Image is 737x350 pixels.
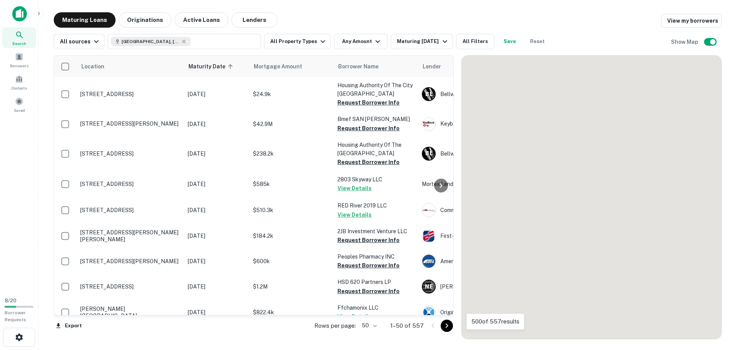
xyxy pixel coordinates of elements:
p: Housing Authority Of The City [GEOGRAPHIC_DATA] [337,81,414,98]
div: 50 [359,320,378,331]
p: [DATE] [188,120,245,128]
h6: Show Map [671,38,699,46]
p: $184.2k [253,232,330,240]
span: Borrower Requests [5,310,26,322]
p: $822.4k [253,308,330,317]
p: [STREET_ADDRESS] [80,207,180,214]
a: Saved [2,94,36,115]
p: HSD 620 Partners LP [337,278,414,286]
span: Lender [423,62,441,71]
img: picture [422,118,435,131]
div: First-citizens Bank & Trust Company [422,229,537,243]
button: Go to next page [441,320,453,332]
img: capitalize-icon.png [12,6,27,22]
button: Reset [525,34,550,49]
p: 2803 Skyway LLC [337,175,414,184]
span: Contacts [12,85,27,91]
img: picture [422,255,435,268]
p: B E [425,149,433,158]
span: Mortgage Amount [254,62,312,71]
button: Request Borrower Info [337,124,400,133]
p: [STREET_ADDRESS] [80,181,180,187]
p: B E [425,90,433,98]
div: All sources [60,37,101,46]
a: View my borrowers [661,14,722,28]
button: Export [54,320,84,332]
th: Maturity Date [184,56,249,77]
span: Location [81,62,104,71]
span: [GEOGRAPHIC_DATA], [GEOGRAPHIC_DATA], [GEOGRAPHIC_DATA] [122,38,179,45]
p: [DATE] [188,282,245,291]
div: [PERSON_NAME] Enterprises LTD [422,280,537,294]
button: Active Loans [175,12,228,28]
p: $24.9k [253,90,330,98]
button: Request Borrower Info [337,287,400,296]
div: Bellwether ENT R/E CAP LLC [422,147,537,161]
button: Save your search to get updates of matches that match your search criteria. [497,34,522,49]
p: [STREET_ADDRESS][PERSON_NAME] [80,120,180,127]
p: $510.3k [253,206,330,214]
div: Borrowers [2,50,36,70]
th: Borrower Name [334,56,418,77]
img: picture [422,306,435,319]
button: Request Borrower Info [337,236,400,245]
div: Community National Bank [422,203,537,217]
button: Maturing Loans [54,12,116,28]
p: $238.2k [253,149,330,158]
div: Bellwether ENT R/E CAP LLC [422,87,537,101]
p: 2JB Investment Venture LLC [337,227,414,236]
div: 0 0 [462,56,721,339]
p: $1.2M [253,282,330,291]
p: Peoples Pharmacy INC [337,252,414,261]
button: [GEOGRAPHIC_DATA], [GEOGRAPHIC_DATA], [GEOGRAPHIC_DATA] [107,34,261,49]
span: 8 / 20 [5,298,17,304]
p: 1–50 of 557 [390,321,424,330]
p: [STREET_ADDRESS][PERSON_NAME] [80,258,180,265]
button: Maturing [DATE] [391,34,453,49]
button: Any Amount [334,34,388,49]
button: Lenders [231,12,278,28]
p: Bmef SAN [PERSON_NAME] [337,115,414,123]
button: All Filters [456,34,494,49]
img: picture [422,204,435,217]
button: All sources [54,34,104,49]
a: Contacts [2,72,36,93]
div: Keybank National Association [422,117,537,131]
th: Mortgage Amount [249,56,334,77]
span: Borrowers [10,63,28,69]
p: Mortex Lending LTD [422,180,537,188]
p: $585k [253,180,330,188]
p: 500 of 557 results [471,317,519,326]
p: [STREET_ADDRESS][PERSON_NAME][PERSON_NAME] [80,229,180,243]
p: [DATE] [188,149,245,158]
th: Lender [418,56,541,77]
iframe: Chat Widget [699,289,737,325]
p: [DATE] [188,257,245,265]
p: [DATE] [188,180,245,188]
p: [STREET_ADDRESS] [80,283,180,290]
p: [DATE] [188,206,245,214]
span: Search [12,40,26,46]
p: RED River 2019 LLC [337,201,414,210]
p: $42.9M [253,120,330,128]
p: [DATE] [188,90,245,98]
p: Rows per page: [314,321,356,330]
p: Ffchamonix LLC [337,304,414,312]
div: Origin Bank [422,305,537,319]
button: Request Borrower Info [337,158,400,167]
th: Location [76,56,184,77]
button: View Details [337,312,372,321]
p: $600k [253,257,330,265]
img: picture [422,229,435,242]
a: Search [2,27,36,48]
p: [DATE] [188,308,245,317]
button: View Details [337,184,372,193]
button: All Property Types [264,34,331,49]
button: Request Borrower Info [337,98,400,107]
button: View Details [337,210,372,219]
p: [STREET_ADDRESS] [80,91,180,98]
